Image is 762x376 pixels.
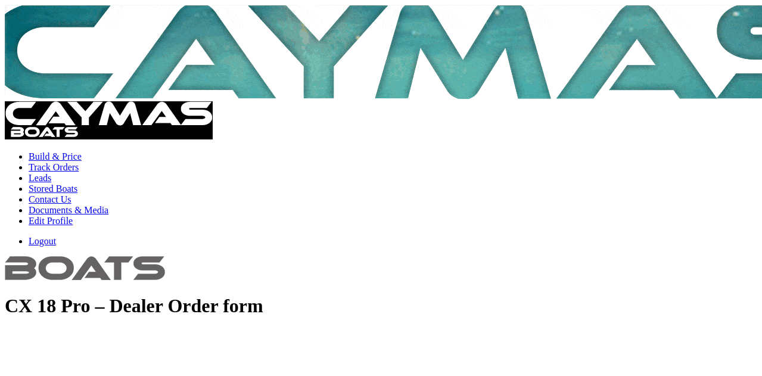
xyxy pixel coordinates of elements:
[5,256,165,280] img: header-img-254127e0d71590253d4cf57f5b8b17b756bd278d0e62775bdf129cc0fd38fc60.png
[29,162,79,172] a: Track Orders
[29,151,82,161] a: Build & Price
[5,295,757,317] h1: CX 18 Pro – Dealer Order form
[29,194,71,204] a: Contact Us
[29,184,77,194] a: Stored Boats
[5,101,213,139] img: caymas-dealer-connect-2ed40d3bc7270c1d8d7ffb4b79bf05adc795679939227970def78ec6f6c03838.gif
[29,205,108,215] a: Documents & Media
[29,216,73,226] a: Edit Profile
[29,236,56,246] a: Logout
[29,173,51,183] a: Leads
